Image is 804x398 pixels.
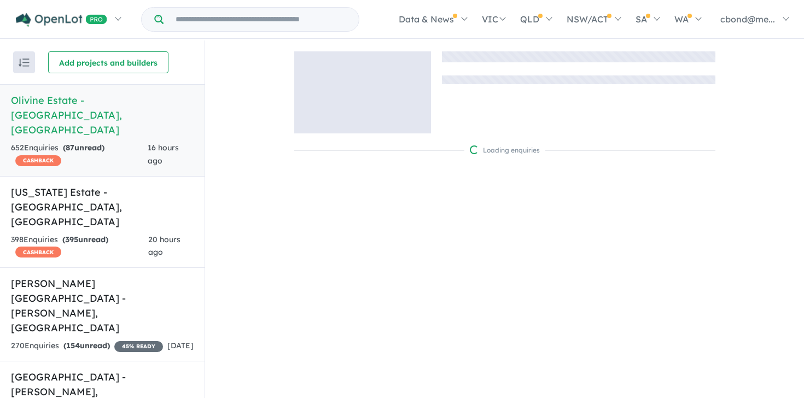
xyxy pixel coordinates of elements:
span: 87 [66,143,74,153]
h5: [PERSON_NAME][GEOGRAPHIC_DATA] - [PERSON_NAME] , [GEOGRAPHIC_DATA] [11,276,194,335]
span: 395 [65,235,78,244]
strong: ( unread) [63,341,110,350]
div: 270 Enquir ies [11,340,163,353]
span: 20 hours ago [148,235,180,257]
img: sort.svg [19,58,30,67]
span: 45 % READY [114,341,163,352]
span: [DATE] [167,341,194,350]
h5: [US_STATE] Estate - [GEOGRAPHIC_DATA] , [GEOGRAPHIC_DATA] [11,185,194,229]
span: CASHBACK [15,247,61,257]
div: 398 Enquir ies [11,233,148,260]
span: CASHBACK [15,155,61,166]
div: 652 Enquir ies [11,142,148,168]
span: cbond@me... [720,14,775,25]
strong: ( unread) [62,235,108,244]
h5: Olivine Estate - [GEOGRAPHIC_DATA] , [GEOGRAPHIC_DATA] [11,93,194,137]
div: Loading enquiries [470,145,540,156]
span: 154 [66,341,80,350]
button: Add projects and builders [48,51,168,73]
span: 16 hours ago [148,143,179,166]
input: Try estate name, suburb, builder or developer [166,8,357,31]
strong: ( unread) [63,143,104,153]
img: Openlot PRO Logo White [16,13,107,27]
